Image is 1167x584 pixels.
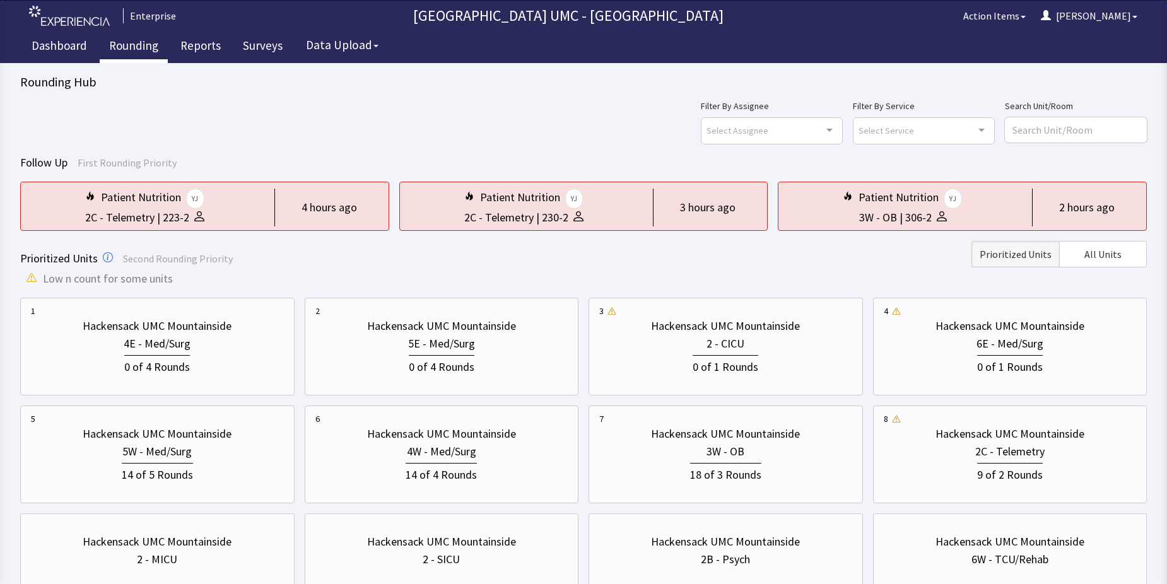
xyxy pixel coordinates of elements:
label: Search Unit/Room [1005,98,1147,114]
a: Reports [171,32,230,63]
button: Action Items [956,3,1033,28]
p: [GEOGRAPHIC_DATA] UMC - [GEOGRAPHIC_DATA] [181,6,956,26]
div: 2 hours ago [1059,199,1115,216]
div: Hackensack UMC Mountainside [83,533,232,551]
span: All Units [1084,247,1122,262]
div: 3W - OB [707,443,744,460]
div: Hackensack UMC Mountainside [651,533,800,551]
div: 2 - SICU [423,551,460,568]
div: 5W - Med/Surg [122,443,192,460]
div: 4E - Med/Surg [124,335,191,353]
button: Prioritized Units [971,241,1059,267]
label: Filter By Assignee [701,98,843,114]
div: | [897,209,905,226]
div: Hackensack UMC Mountainside [83,425,232,443]
span: Select Assignee [707,123,768,137]
div: 2 [315,305,320,317]
button: [PERSON_NAME] [1033,3,1145,28]
div: 3W - OB [859,209,897,226]
div: Hackensack UMC Mountainside [367,425,516,443]
div: 5 [31,412,35,425]
button: All Units [1059,241,1147,267]
label: Filter By Service [853,98,995,114]
div: 5E - Med/Surg [408,335,475,353]
div: 6E - Med/Surg [976,335,1043,353]
div: | [534,209,542,226]
div: 6 [315,412,320,425]
div: Patient Nutrition [859,189,962,209]
span: Low n count for some units [43,270,173,288]
div: 8 [884,412,888,425]
div: 0 of 4 Rounds [409,355,474,376]
span: First Rounding Priority [78,156,177,169]
button: Data Upload [298,33,386,57]
div: 2C - Telemetry [85,209,155,226]
span: YJ [565,189,583,209]
a: Rounding [100,32,168,63]
div: 4 [884,305,888,317]
div: 223-2 [163,209,189,226]
span: Prioritized Units [980,247,1052,262]
div: 7 [599,412,604,425]
div: 1 [31,305,35,317]
div: 4W - Med/Surg [407,443,476,460]
div: Patient Nutrition [101,189,204,209]
div: 3 hours ago [680,199,736,216]
div: 4 hours ago [302,199,357,216]
div: 2B - Psych [701,551,750,568]
div: 9 of 2 Rounds [977,463,1043,484]
span: Select Service [859,123,914,137]
div: 18 of 3 Rounds [690,463,761,484]
div: Hackensack UMC Mountainside [651,425,800,443]
span: YJ [944,189,962,209]
div: 0 of 1 Rounds [693,355,758,376]
div: Hackensack UMC Mountainside [935,533,1084,551]
div: Hackensack UMC Mountainside [83,317,232,335]
span: Second Rounding Priority [123,252,233,265]
div: | [155,209,163,226]
div: Rounding Hub [20,73,1147,91]
div: 2C - Telemetry [975,443,1045,460]
div: Hackensack UMC Mountainside [367,533,516,551]
img: experiencia_logo.png [29,6,110,26]
div: Enterprise [123,8,176,23]
div: 0 of 4 Rounds [124,355,190,376]
div: 3 [599,305,604,317]
div: Patient Nutrition [480,189,583,209]
div: Hackensack UMC Mountainside [367,317,516,335]
div: 2 - MICU [137,551,177,568]
a: Dashboard [22,32,97,63]
span: YJ [186,189,204,209]
div: 14 of 4 Rounds [406,463,477,484]
a: Surveys [233,32,292,63]
div: Hackensack UMC Mountainside [935,317,1084,335]
div: 2 - CICU [707,335,744,353]
div: 0 of 1 Rounds [977,355,1043,376]
div: Follow Up [20,154,1147,172]
div: 306-2 [905,209,932,226]
div: Hackensack UMC Mountainside [935,425,1084,443]
div: 14 of 5 Rounds [122,463,193,484]
span: Prioritized Units [20,251,98,266]
div: 2C - Telemetry [464,209,534,226]
input: Search Unit/Room [1005,117,1147,143]
div: 230-2 [542,209,568,226]
div: 6W - TCU/Rehab [971,551,1048,568]
div: Hackensack UMC Mountainside [651,317,800,335]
